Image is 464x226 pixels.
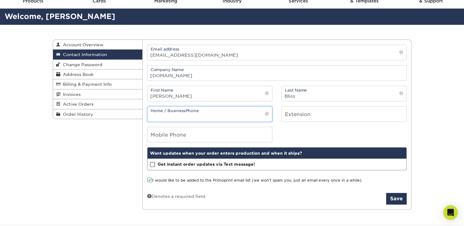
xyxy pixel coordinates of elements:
[60,82,112,87] span: Billing & Payment Info
[60,72,94,77] span: Address Book
[53,99,143,109] a: Active Orders
[60,52,107,57] span: Contact Information
[386,193,407,205] button: Save
[60,62,102,67] span: Change Password
[147,193,206,199] div: Denotes a required field.
[53,79,143,89] a: Billing & Payment Info
[53,40,143,50] a: Account Overview
[53,89,143,99] a: Invoices
[60,112,93,117] span: Order History
[2,207,52,224] iframe: Google Customer Reviews
[53,50,143,59] a: Contact Information
[53,109,143,119] a: Order History
[53,60,143,70] a: Change Password
[60,42,103,47] span: Account Overview
[53,70,143,79] a: Address Book
[148,148,406,159] div: Want updates when your order enters production and when it ships?
[443,205,458,220] div: Open Intercom Messenger
[158,162,255,167] strong: Get instant order updates via Text message!
[60,102,94,107] span: Active Orders
[60,92,81,97] span: Invoices
[147,178,362,183] label: I would like to be added to the Primoprint email list (we won't spam you, just an email every onc...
